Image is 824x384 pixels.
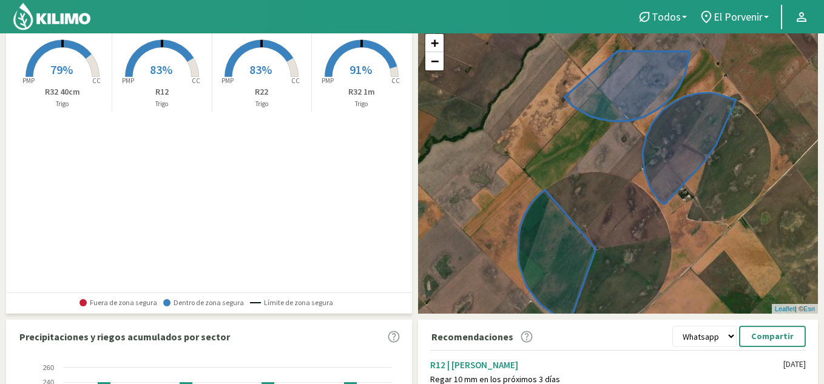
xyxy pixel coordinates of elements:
[312,86,411,98] p: R32 1m
[350,62,372,77] span: 91%
[192,76,200,85] tspan: CC
[22,76,34,85] tspan: PMP
[312,99,411,109] p: Trigo
[79,298,157,307] span: Fuera de zona segura
[112,86,211,98] p: R12
[13,99,112,109] p: Trigo
[221,76,234,85] tspan: PMP
[291,76,300,85] tspan: CC
[391,76,400,85] tspan: CC
[425,34,444,52] a: Zoom in
[249,62,272,77] span: 83%
[425,52,444,70] a: Zoom out
[322,76,334,85] tspan: PMP
[43,364,54,371] text: 260
[13,86,112,98] p: R32 40cm
[431,329,513,344] p: Recomendaciones
[150,62,172,77] span: 83%
[163,298,244,307] span: Dentro de zona segura
[112,99,211,109] p: Trigo
[783,359,806,369] div: [DATE]
[714,10,763,23] span: El Porvenir
[772,304,818,314] div: | ©
[775,305,795,312] a: Leaflet
[19,329,230,344] p: Precipitaciones y riegos acumulados por sector
[50,62,73,77] span: 79%
[250,298,333,307] span: Límite de zona segura
[12,2,92,31] img: Kilimo
[803,305,815,312] a: Esri
[212,86,311,98] p: R22
[92,76,101,85] tspan: CC
[751,329,794,343] p: Compartir
[652,10,681,23] span: Todos
[739,326,806,347] button: Compartir
[430,359,783,371] div: R12 | [PERSON_NAME]
[122,76,134,85] tspan: PMP
[212,99,311,109] p: Trigo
